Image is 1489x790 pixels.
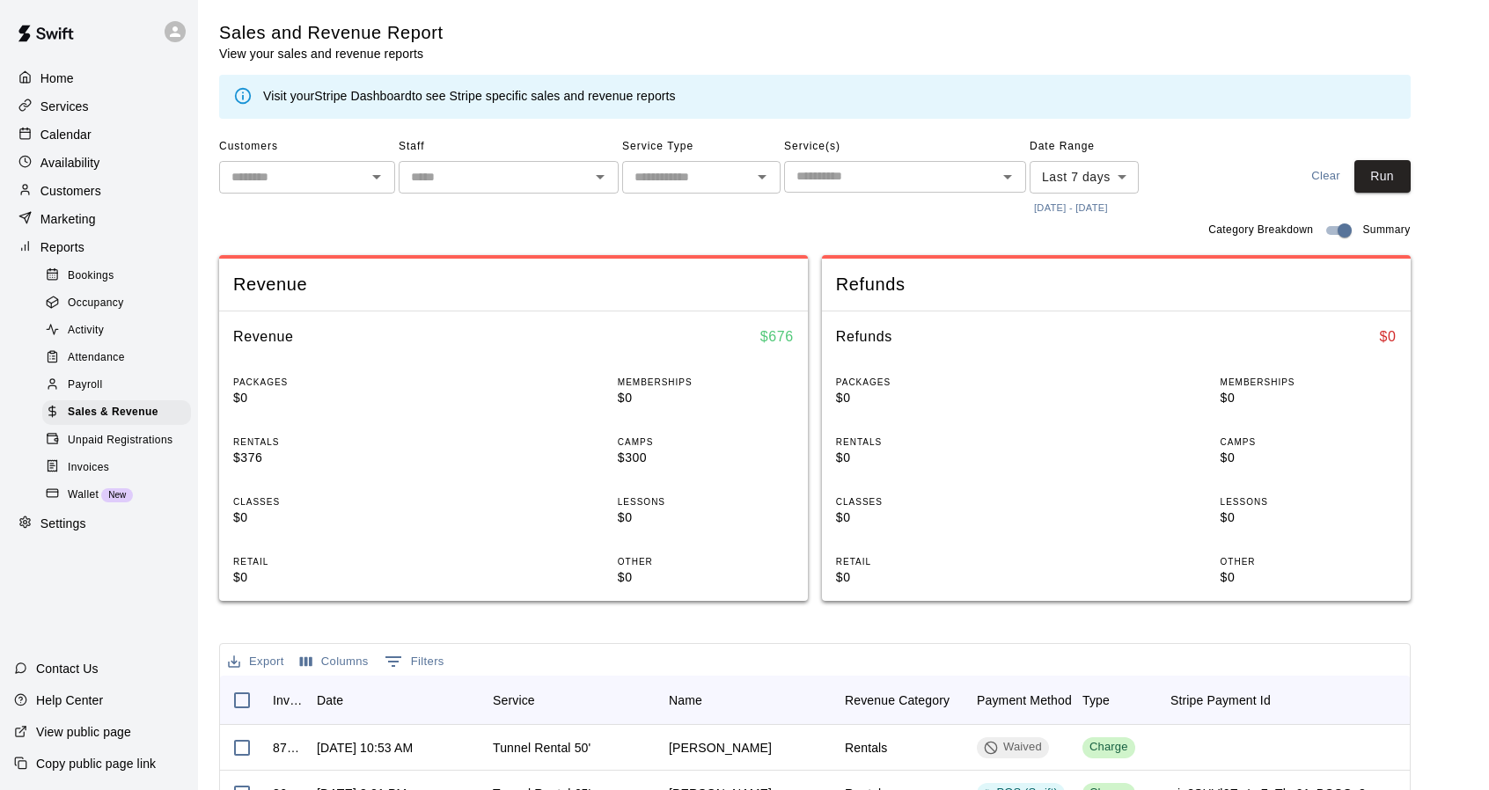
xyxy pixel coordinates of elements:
div: Waived [984,739,1042,756]
div: Payroll [42,373,191,398]
div: WalletNew [42,483,191,508]
div: Service [484,676,660,725]
div: Name [660,676,836,725]
div: Marketing [14,206,184,232]
button: Export [224,648,289,676]
span: Category Breakdown [1208,222,1313,239]
span: Summary [1362,222,1410,239]
div: Settings [14,511,184,538]
div: Last 7 days [1030,161,1139,194]
div: Occupancy [42,291,191,316]
button: Open [364,165,389,189]
span: Unpaid Registrations [68,432,172,450]
div: Date [317,676,343,725]
p: CLASSES [836,495,1012,508]
div: Bookings [42,264,191,289]
p: $0 [1221,449,1397,467]
a: Availability [14,150,184,176]
div: Charge [1089,739,1128,756]
h6: $ 0 [1380,326,1397,348]
p: RETAIL [233,555,409,568]
p: Customers [40,182,101,200]
div: Payment Method [977,676,1072,725]
a: Payroll [42,372,198,399]
div: Tunnel Rental 50' [493,739,590,757]
p: $376 [233,449,409,467]
button: [DATE] - [DATE] [1030,196,1112,220]
p: $0 [618,508,794,527]
div: Attendance [42,346,191,370]
div: Date [308,676,484,725]
p: Services [40,98,89,115]
p: $0 [836,508,1012,527]
span: Invoices [68,459,109,477]
p: Home [40,69,74,87]
p: Reports [40,238,84,256]
p: $0 [233,568,409,587]
span: Date Range [1030,133,1139,161]
a: Bookings [42,262,198,289]
a: Sales & Revenue [42,399,198,427]
a: Services [14,93,184,120]
span: Activity [68,322,104,340]
p: $0 [1221,508,1397,527]
div: Sales & Revenue [42,400,191,425]
div: Service [493,676,535,725]
p: CLASSES [233,495,409,508]
p: Help Center [36,691,103,709]
button: Open [750,165,774,189]
a: Home [14,65,184,91]
button: Clear [1298,160,1354,193]
span: New [101,490,133,500]
p: Calendar [40,126,92,143]
a: Stripe Dashboard [314,89,412,103]
p: Settings [40,515,86,532]
button: Show filters [380,647,449,676]
div: Revenue Category [836,676,968,725]
p: MEMBERSHIPS [1221,376,1397,389]
a: Occupancy [42,289,198,317]
span: Wallet [68,486,99,504]
p: $0 [836,568,1012,587]
p: View public page [36,723,131,741]
button: Open [995,165,1020,189]
p: OTHER [618,555,794,568]
a: WalletNew [42,481,198,508]
a: Activity [42,318,198,345]
div: Visit your to see Stripe specific sales and revenue reports [263,87,676,106]
div: Invoices [42,456,191,480]
p: Contact Us [36,660,99,677]
p: $0 [233,508,409,527]
a: Attendance [42,345,198,372]
p: LESSONS [618,495,794,508]
div: Stripe Payment Id [1162,676,1426,725]
span: Refunds [836,273,1397,296]
h5: Sales and Revenue Report [219,21,444,45]
div: Oct 13, 2025, 10:53 AM [317,739,413,757]
p: CAMPS [618,435,794,449]
button: Select columns [296,648,373,676]
p: OTHER [1221,555,1397,568]
h6: $ 676 [760,326,794,348]
a: Calendar [14,121,184,148]
button: Open [588,165,612,189]
button: Run [1354,160,1411,193]
span: Revenue [233,273,794,296]
div: Reports [14,234,184,260]
div: InvoiceId [273,676,308,725]
h6: Refunds [836,326,892,348]
p: $0 [618,389,794,407]
p: Marketing [40,210,96,228]
div: Customers [14,178,184,204]
span: Payroll [68,377,102,394]
span: Customers [219,133,395,161]
p: CAMPS [1221,435,1397,449]
p: $300 [618,449,794,467]
div: InvoiceId [264,676,308,725]
div: Unpaid Registrations [42,428,191,453]
div: Type [1074,676,1162,725]
div: 871010 [273,739,299,757]
p: LESSONS [1221,495,1397,508]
